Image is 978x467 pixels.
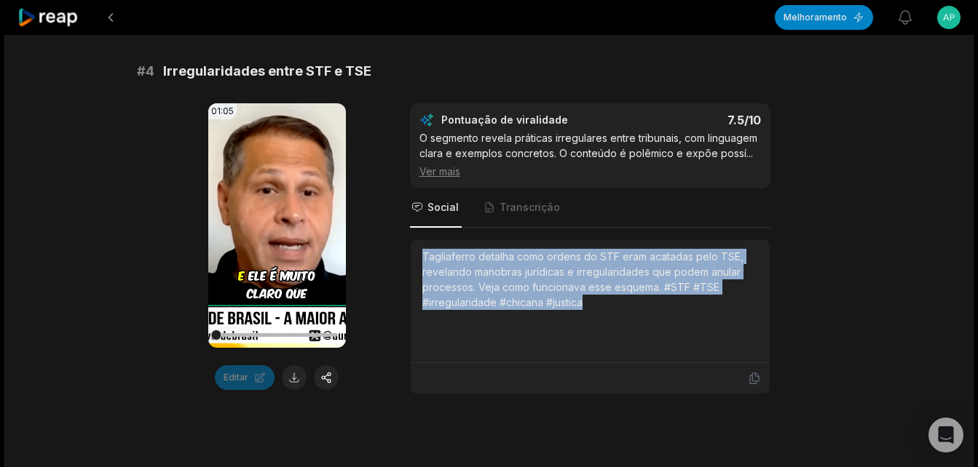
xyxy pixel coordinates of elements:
font: Melhoramento [784,12,847,23]
font: O segmento revela práticas irregulares entre tribunais, com linguagem clara e exemplos concretos.... [419,132,757,159]
span: # [137,61,154,81]
div: Abra o Intercom Messenger [928,418,963,452]
font: 4 [146,63,154,79]
span: Irregularidades entre STF e TSE [163,61,371,81]
button: Editar [215,365,275,390]
div: 7.5 /10 [604,113,761,127]
div: Pontuação de viralidade [441,113,598,127]
span: Transcrição [500,200,560,215]
div: Tagliaferro detalha como ordens do STF eram acatadas pelo TSE, revelando manobras jurídicas e irr... [422,249,758,310]
button: Melhoramento [775,5,873,30]
nav: Guias [410,188,770,228]
span: Social [427,200,459,215]
div: Ver mais [419,164,761,179]
font: Editar [224,372,248,383]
